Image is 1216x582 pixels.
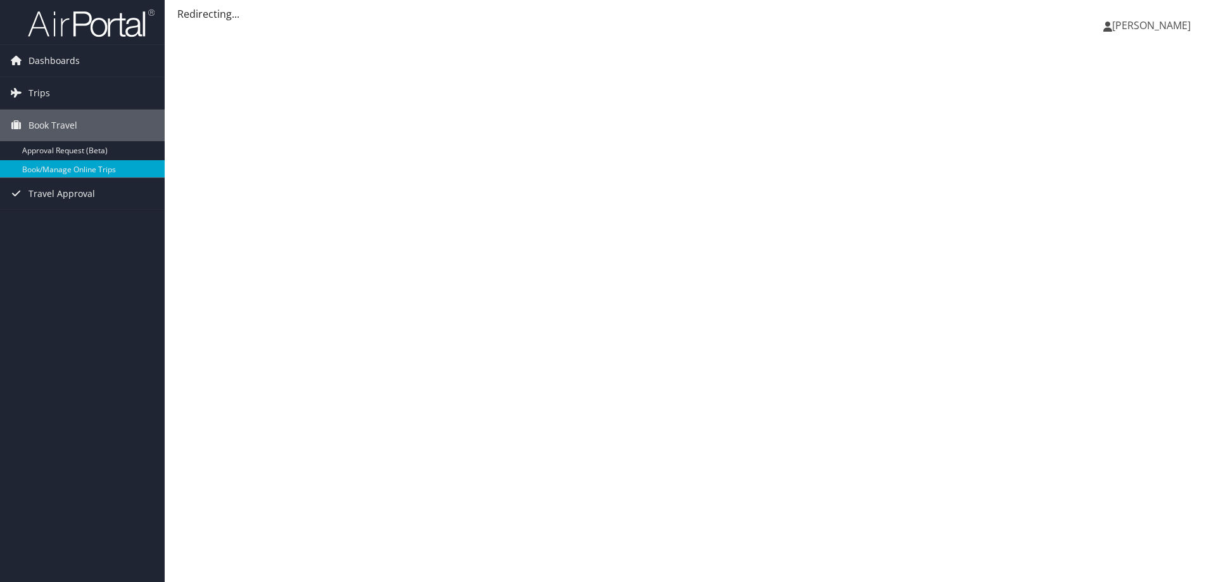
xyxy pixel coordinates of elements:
[1103,6,1203,44] a: [PERSON_NAME]
[1112,18,1191,32] span: [PERSON_NAME]
[28,45,80,77] span: Dashboards
[28,178,95,210] span: Travel Approval
[28,8,155,38] img: airportal-logo.png
[28,77,50,109] span: Trips
[28,110,77,141] span: Book Travel
[177,6,1203,22] div: Redirecting...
